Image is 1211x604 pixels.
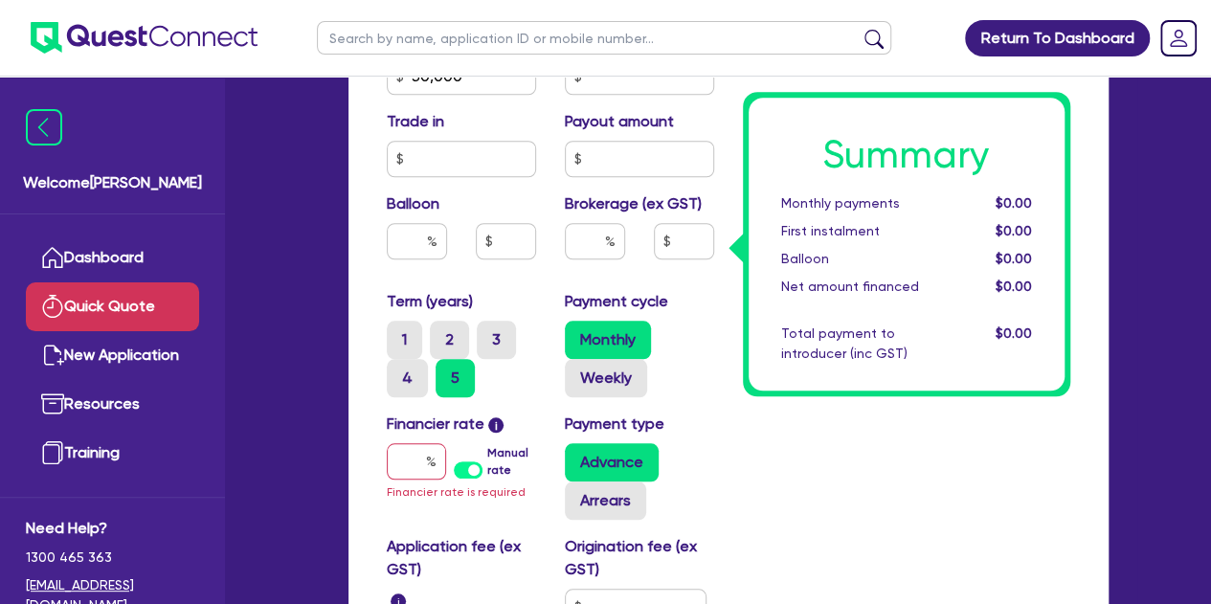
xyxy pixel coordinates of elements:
[41,441,64,464] img: training
[26,517,199,540] span: Need Help?
[387,321,422,359] label: 1
[565,290,668,313] label: Payment cycle
[995,195,1031,211] span: $0.00
[26,331,199,380] a: New Application
[565,192,702,215] label: Brokerage (ex GST)
[565,443,659,481] label: Advance
[387,110,444,133] label: Trade in
[387,290,473,313] label: Term (years)
[565,481,646,520] label: Arrears
[387,413,505,436] label: Financier rate
[1154,13,1203,63] a: Dropdown toggle
[387,192,439,215] label: Balloon
[387,359,428,397] label: 4
[430,321,469,359] label: 2
[41,295,64,318] img: quick-quote
[995,325,1031,341] span: $0.00
[767,249,953,269] div: Balloon
[41,392,64,415] img: resources
[565,359,647,397] label: Weekly
[781,132,1032,178] h1: Summary
[317,21,891,55] input: Search by name, application ID or mobile number...
[565,413,664,436] label: Payment type
[995,251,1031,266] span: $0.00
[995,223,1031,238] span: $0.00
[565,321,651,359] label: Monthly
[26,429,199,478] a: Training
[26,282,199,331] a: Quick Quote
[26,380,199,429] a: Resources
[995,279,1031,294] span: $0.00
[26,109,62,145] img: icon-menu-close
[488,417,504,433] span: i
[965,20,1150,56] a: Return To Dashboard
[487,444,535,479] label: Manual rate
[41,344,64,367] img: new-application
[767,277,953,297] div: Net amount financed
[767,324,953,364] div: Total payment to introducer (inc GST)
[26,548,199,568] span: 1300 465 363
[23,171,202,194] span: Welcome [PERSON_NAME]
[436,359,475,397] label: 5
[387,535,536,581] label: Application fee (ex GST)
[565,110,674,133] label: Payout amount
[31,22,258,54] img: quest-connect-logo-blue
[477,321,516,359] label: 3
[565,535,714,581] label: Origination fee (ex GST)
[26,234,199,282] a: Dashboard
[767,221,953,241] div: First instalment
[387,485,526,499] span: Financier rate is required
[767,193,953,213] div: Monthly payments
